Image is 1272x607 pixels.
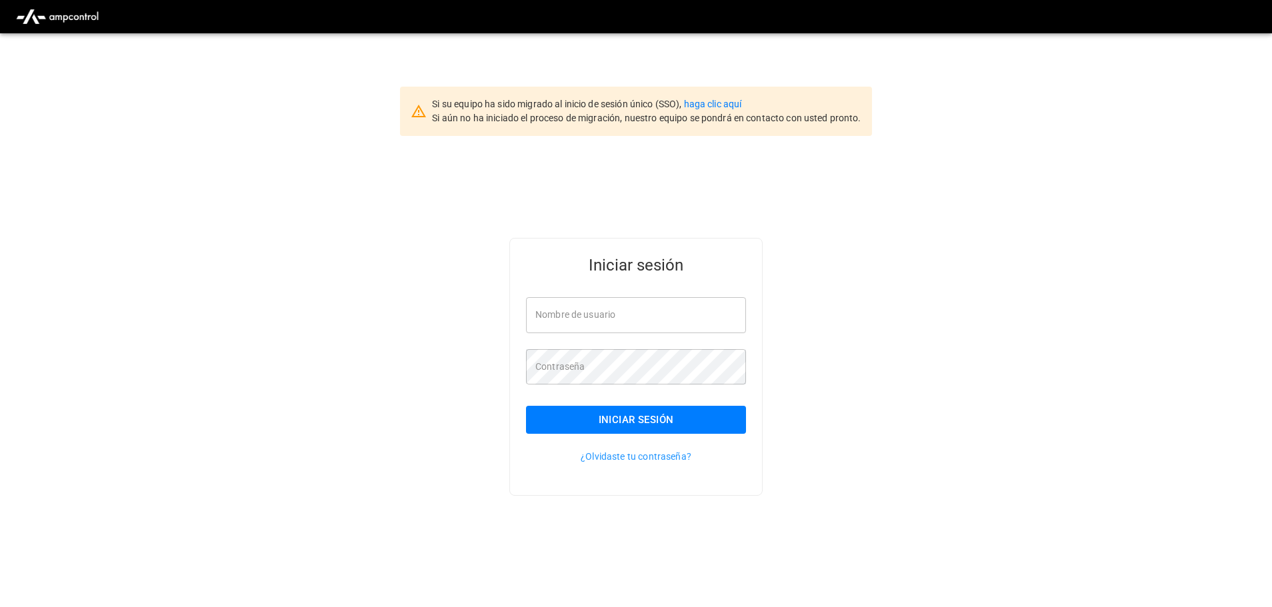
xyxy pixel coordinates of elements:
p: ¿Olvidaste tu contraseña? [526,450,746,463]
img: ampcontrol.io logo [11,4,104,29]
h5: Iniciar sesión [526,255,746,276]
button: Iniciar sesión [526,406,746,434]
span: Si su equipo ha sido migrado al inicio de sesión único (SSO), [432,99,683,109]
span: Si aún no ha iniciado el proceso de migración, nuestro equipo se pondrá en contacto con usted pro... [432,113,861,123]
a: haga clic aquí [684,99,742,109]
